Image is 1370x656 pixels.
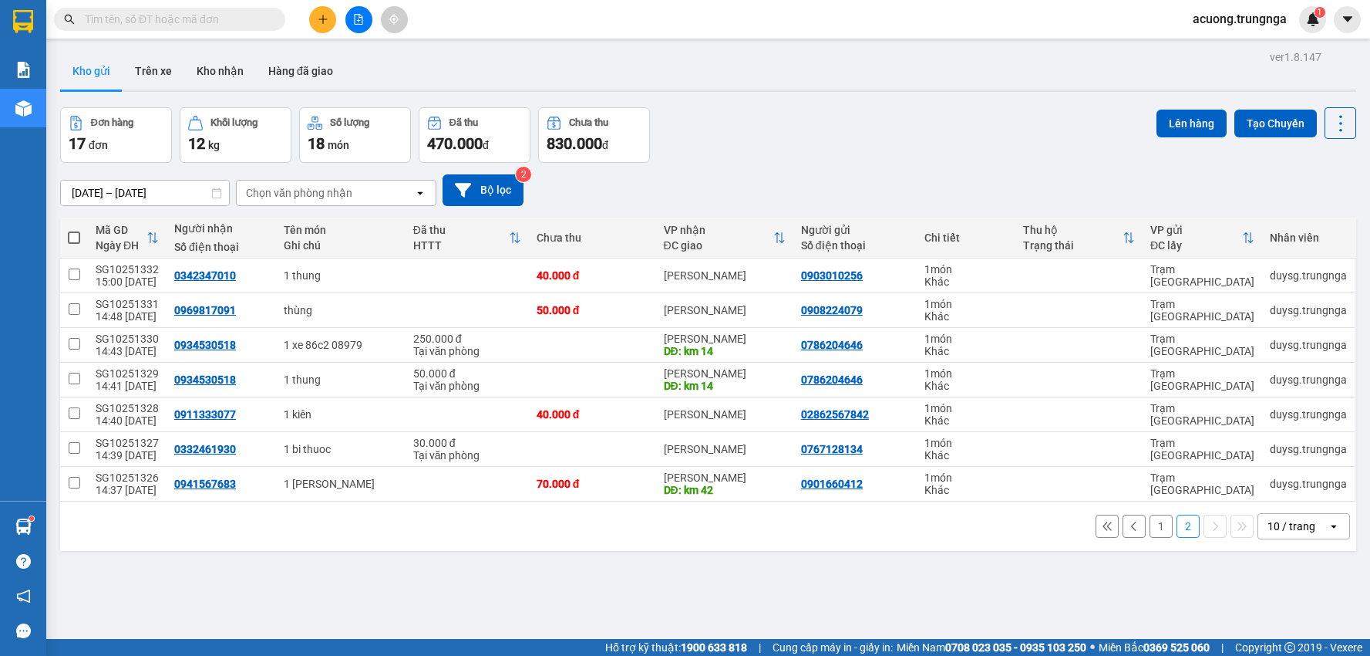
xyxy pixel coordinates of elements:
[91,117,133,128] div: Đơn hàng
[174,478,236,490] div: 0941567683
[174,304,236,316] div: 0969817091
[318,14,328,25] span: plus
[924,472,1008,484] div: 1 món
[924,232,1008,244] div: Chi tiết
[1150,437,1254,462] div: Trạm [GEOGRAPHIC_DATA]
[96,276,159,288] div: 15:00 [DATE]
[1150,239,1242,252] div: ĐC lấy
[1328,520,1340,533] svg: open
[64,14,75,25] span: search
[284,408,398,421] div: 1 kiên
[284,269,398,282] div: 1 thung
[89,139,108,151] span: đơn
[664,408,786,421] div: [PERSON_NAME]
[308,134,325,153] span: 18
[924,298,1008,310] div: 1 món
[96,310,159,323] div: 14:48 [DATE]
[801,478,863,490] div: 0901660412
[1270,269,1347,282] div: duysg.trungnga
[330,117,369,128] div: Số lượng
[1334,6,1361,33] button: caret-down
[681,641,747,654] strong: 1900 633 818
[174,222,268,235] div: Người nhận
[1150,298,1254,323] div: Trạm [GEOGRAPHIC_DATA]
[1341,12,1355,26] span: caret-down
[16,624,31,638] span: message
[15,100,32,117] img: warehouse-icon
[284,339,398,351] div: 1 xe 86c2 08979
[664,484,786,496] div: DĐ: km 42
[1180,9,1299,29] span: acuong.trungnga
[569,117,608,128] div: Chưa thu
[345,6,372,33] button: file-add
[406,218,529,259] th: Toggle SortBy
[924,367,1008,380] div: 1 món
[16,589,31,604] span: notification
[15,519,32,535] img: warehouse-icon
[924,310,1008,323] div: Khác
[924,414,1008,427] div: Khác
[413,239,509,252] div: HTTT
[801,443,863,455] div: 0767128134
[537,304,648,316] div: 50.000 đ
[605,639,747,656] span: Hỗ trợ kỹ thuật:
[1015,218,1143,259] th: Toggle SortBy
[61,181,229,205] input: Select a date range.
[664,269,786,282] div: [PERSON_NAME]
[188,134,205,153] span: 12
[1143,218,1262,259] th: Toggle SortBy
[1270,443,1347,455] div: duysg.trungnga
[174,443,236,455] div: 0332461930
[1150,472,1254,496] div: Trạm [GEOGRAPHIC_DATA]
[60,107,172,163] button: Đơn hàng17đơn
[1143,641,1210,654] strong: 0369 525 060
[174,339,236,351] div: 0934530518
[427,134,483,153] span: 470.000
[1234,110,1317,137] button: Tạo Chuyến
[537,232,648,244] div: Chưa thu
[180,107,291,163] button: Khối lượng12kg
[413,449,521,462] div: Tại văn phòng
[309,6,336,33] button: plus
[801,339,863,351] div: 0786204646
[96,345,159,357] div: 14:43 [DATE]
[123,52,184,90] button: Trên xe
[1306,12,1320,26] img: icon-new-feature
[414,187,426,199] svg: open
[174,408,236,421] div: 0911333077
[759,639,761,656] span: |
[96,367,159,380] div: SG10251329
[664,224,773,236] div: VP nhận
[13,10,33,33] img: logo-vxr
[284,478,398,490] div: 1 kien bong
[1270,478,1347,490] div: duysg.trungnga
[60,52,123,90] button: Kho gửi
[96,437,159,449] div: SG10251327
[1099,639,1210,656] span: Miền Bắc
[443,174,523,206] button: Bộ lọc
[1150,402,1254,427] div: Trạm [GEOGRAPHIC_DATA]
[1270,232,1347,244] div: Nhân viên
[1270,408,1347,421] div: duysg.trungnga
[413,367,521,380] div: 50.000 đ
[924,276,1008,288] div: Khác
[924,402,1008,414] div: 1 món
[88,218,167,259] th: Toggle SortBy
[96,333,159,345] div: SG10251330
[945,641,1086,654] strong: 0708 023 035 - 0935 103 250
[299,107,411,163] button: Số lượng18món
[1284,642,1295,653] span: copyright
[801,239,909,252] div: Số điện thoại
[1090,644,1095,651] span: ⚪️
[664,472,786,484] div: [PERSON_NAME]
[664,345,786,357] div: DĐ: km 14
[664,333,786,345] div: [PERSON_NAME]
[96,449,159,462] div: 14:39 [DATE]
[246,185,352,201] div: Chọn văn phòng nhận
[483,139,489,151] span: đ
[1156,110,1227,137] button: Lên hàng
[413,380,521,392] div: Tại văn phòng
[69,134,86,153] span: 17
[801,304,863,316] div: 0908224079
[1150,367,1254,392] div: Trạm [GEOGRAPHIC_DATA]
